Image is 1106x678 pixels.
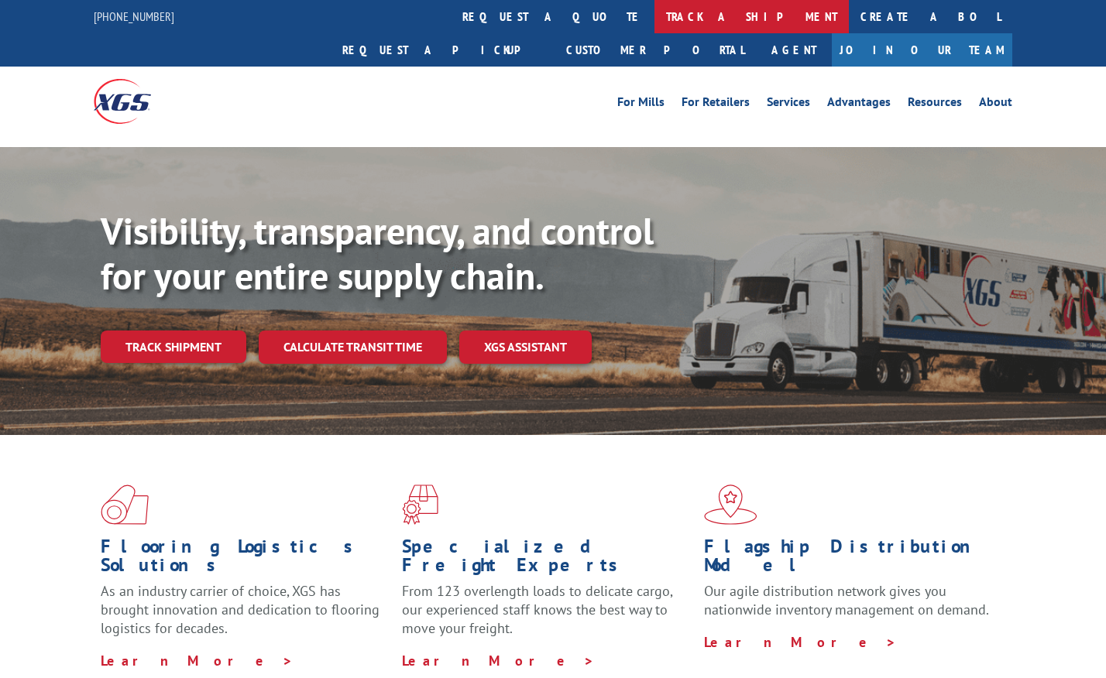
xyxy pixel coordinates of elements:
[402,652,595,669] a: Learn More >
[101,537,390,582] h1: Flooring Logistics Solutions
[617,96,665,113] a: For Mills
[101,652,294,669] a: Learn More >
[402,485,438,525] img: xgs-icon-focused-on-flooring-red
[704,582,989,618] span: Our agile distribution network gives you nationwide inventory management on demand.
[94,9,174,24] a: [PHONE_NUMBER]
[402,582,692,651] p: From 123 overlength loads to delicate cargo, our experienced staff knows the best way to move you...
[908,96,962,113] a: Resources
[682,96,750,113] a: For Retailers
[767,96,810,113] a: Services
[101,485,149,525] img: xgs-icon-total-supply-chain-intelligence-red
[101,330,246,363] a: Track shipment
[331,33,555,67] a: Request a pickup
[827,96,891,113] a: Advantages
[704,633,897,651] a: Learn More >
[459,330,592,364] a: XGS ASSISTANT
[402,537,692,582] h1: Specialized Freight Experts
[832,33,1012,67] a: Join Our Team
[979,96,1012,113] a: About
[555,33,756,67] a: Customer Portal
[101,207,654,300] b: Visibility, transparency, and control for your entire supply chain.
[704,537,994,582] h1: Flagship Distribution Model
[101,582,380,637] span: As an industry carrier of choice, XGS has brought innovation and dedication to flooring logistics...
[756,33,832,67] a: Agent
[704,485,757,525] img: xgs-icon-flagship-distribution-model-red
[259,330,447,364] a: Calculate transit time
